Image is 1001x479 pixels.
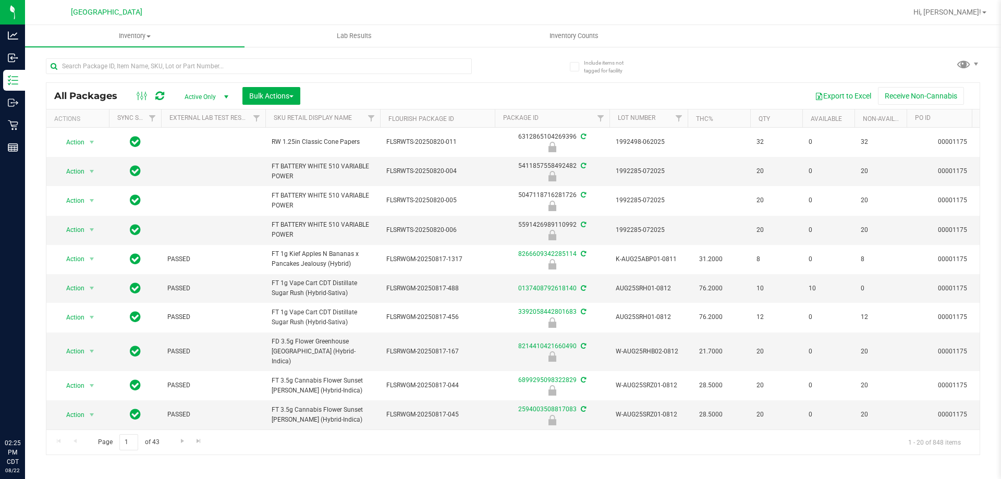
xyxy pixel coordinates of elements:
span: 20 [756,380,796,390]
span: select [86,223,99,237]
a: 00001175 [938,348,967,355]
span: FLSRWTS-20250820-011 [386,137,489,147]
a: Inventory Counts [464,25,683,47]
span: PASSED [167,347,259,357]
span: PASSED [167,284,259,293]
span: 20 [756,166,796,176]
a: Sync Status [117,114,157,121]
span: 1992498-062025 [616,137,681,147]
inline-svg: Inventory [8,75,18,85]
span: 1992285-072025 [616,195,681,205]
span: Action [57,223,85,237]
span: Sync from Compliance System [579,406,586,413]
span: 21.7000 [694,344,728,359]
a: Flourish Package ID [388,115,454,122]
div: Newly Received [493,351,611,362]
span: Sync from Compliance System [579,162,586,169]
span: FT 1g Kief Apples N Bananas x Pancakes Jealousy (Hybrid) [272,249,374,269]
a: PO ID [915,114,931,121]
div: 5591426989110992 [493,220,611,240]
span: FLSRWGM-20250817-044 [386,380,489,390]
span: Sync from Compliance System [579,133,586,140]
button: Export to Excel [808,87,878,105]
span: FT BATTERY WHITE 510 VARIABLE POWER [272,220,374,240]
a: Package ID [503,114,539,121]
inline-svg: Inbound [8,53,18,63]
span: 0 [809,347,848,357]
span: 0 [809,254,848,264]
a: 2594003508817083 [518,406,577,413]
a: Filter [592,109,609,127]
span: PASSED [167,254,259,264]
span: 20 [756,410,796,420]
span: 20 [861,410,900,420]
span: PASSED [167,380,259,390]
span: 8 [756,254,796,264]
span: In Sync [130,344,141,359]
inline-svg: Analytics [8,30,18,41]
div: Newly Received [493,317,611,328]
span: select [86,252,99,266]
span: FLSRWGM-20250817-045 [386,410,489,420]
span: In Sync [130,193,141,207]
span: In Sync [130,310,141,324]
a: Filter [248,109,265,127]
a: 3392058442801683 [518,308,577,315]
a: Available [811,115,842,122]
span: Sync from Compliance System [579,342,586,350]
span: FT 1g Vape Cart CDT Distillate Sugar Rush (Hybrid-Sativa) [272,278,374,298]
span: FLSRWGM-20250817-488 [386,284,489,293]
span: Action [57,408,85,422]
div: Newly Received [493,201,611,211]
span: Action [57,344,85,359]
span: 20 [756,195,796,205]
span: FT BATTERY WHITE 510 VARIABLE POWER [272,162,374,181]
a: Qty [759,115,770,122]
span: 31.2000 [694,252,728,267]
div: Actions [54,115,105,122]
span: Action [57,164,85,179]
span: 1992285-072025 [616,225,681,235]
a: 00001175 [938,411,967,418]
a: 00001175 [938,226,967,234]
a: Go to the last page [191,434,206,448]
span: Action [57,310,85,325]
a: 00001175 [938,255,967,263]
span: select [86,344,99,359]
span: 32 [861,137,900,147]
span: 76.2000 [694,310,728,325]
span: Sync from Compliance System [579,221,586,228]
span: 10 [809,284,848,293]
inline-svg: Retail [8,120,18,130]
span: 20 [861,166,900,176]
span: In Sync [130,252,141,266]
span: 0 [809,137,848,147]
a: 0137408792618140 [518,285,577,292]
iframe: Resource center [10,396,42,427]
div: Newly Received [493,385,611,396]
div: Newly Received [493,415,611,425]
span: Sync from Compliance System [579,191,586,199]
span: AUG25SRH01-0812 [616,284,681,293]
a: 6899295098322829 [518,376,577,384]
a: Non-Available [863,115,909,122]
a: Inventory [25,25,245,47]
div: Newly Received [493,142,611,152]
span: In Sync [130,223,141,237]
a: THC% [696,115,713,122]
a: Filter [363,109,380,127]
span: select [86,310,99,325]
span: 1992285-072025 [616,166,681,176]
span: 10 [756,284,796,293]
a: 00001175 [938,382,967,389]
span: Action [57,378,85,393]
input: Search Package ID, Item Name, SKU, Lot or Part Number... [46,58,472,74]
span: 28.5000 [694,378,728,393]
span: Sync from Compliance System [579,250,586,257]
a: 8266609342285114 [518,250,577,257]
span: In Sync [130,407,141,422]
div: 5047118716281726 [493,190,611,211]
span: 0 [809,225,848,235]
span: Action [57,135,85,150]
a: Filter [144,109,161,127]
